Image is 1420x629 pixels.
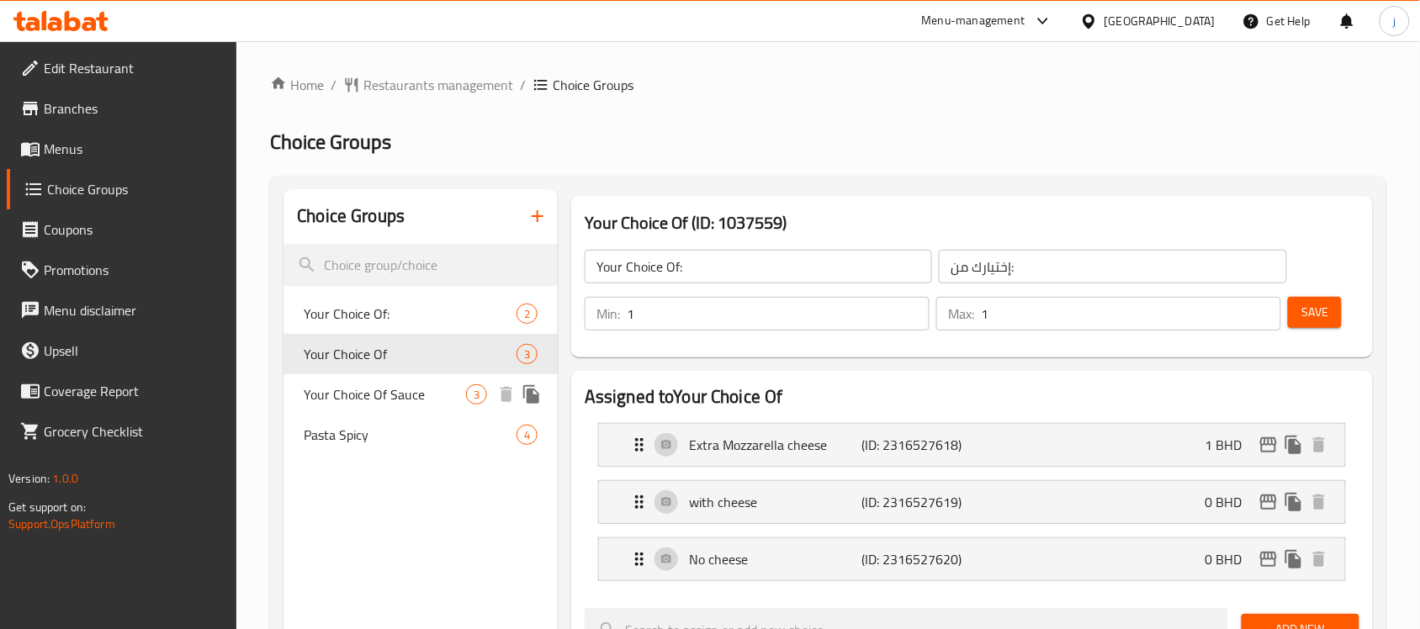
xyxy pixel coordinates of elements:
[599,538,1345,580] div: Expand
[1306,547,1332,572] button: delete
[948,304,974,324] p: Max:
[270,123,391,161] span: Choice Groups
[1256,489,1281,515] button: edit
[689,492,861,512] p: with cheese
[283,244,558,287] input: search
[585,473,1359,531] li: Expand
[517,427,537,443] span: 4
[7,169,237,209] a: Choice Groups
[1256,547,1281,572] button: edit
[1205,549,1256,569] p: 0 BHD
[7,88,237,129] a: Branches
[1105,12,1216,30] div: [GEOGRAPHIC_DATA]
[689,549,861,569] p: No cheese
[1281,432,1306,457] button: duplicate
[44,341,224,361] span: Upsell
[44,260,224,280] span: Promotions
[7,250,237,290] a: Promotions
[44,139,224,159] span: Menus
[585,209,1359,236] h3: Your Choice Of (ID: 1037559)
[304,304,517,324] span: Your Choice Of:
[517,306,537,322] span: 2
[519,382,544,407] button: duplicate
[8,496,86,518] span: Get support on:
[283,374,558,415] div: Your Choice Of Sauce3deleteduplicate
[1306,489,1332,515] button: delete
[1281,489,1306,515] button: duplicate
[304,425,517,445] span: Pasta Spicy
[7,209,237,250] a: Coupons
[44,381,224,401] span: Coverage Report
[517,346,537,362] span: 3
[7,48,237,88] a: Edit Restaurant
[861,435,977,455] p: (ID: 2316527618)
[7,411,237,452] a: Grocery Checklist
[304,384,466,404] span: Your Choice Of Sauce
[52,468,78,489] span: 1.0.0
[8,513,115,535] a: Support.OpsPlatform
[304,344,517,364] span: Your Choice Of
[283,415,558,455] div: Pasta Spicy4
[1205,492,1256,512] p: 0 BHD
[44,98,224,119] span: Branches
[1393,12,1396,30] span: j
[283,334,558,374] div: Your Choice Of3
[517,304,538,324] div: Choices
[1205,435,1256,455] p: 1 BHD
[1281,547,1306,572] button: duplicate
[596,304,620,324] p: Min:
[585,531,1359,588] li: Expand
[47,179,224,199] span: Choice Groups
[861,492,977,512] p: (ID: 2316527619)
[270,75,1386,95] nav: breadcrumb
[7,290,237,330] a: Menu disclaimer
[1288,297,1342,328] button: Save
[283,293,558,334] div: Your Choice Of:2
[553,75,633,95] span: Choice Groups
[1306,432,1332,457] button: delete
[7,371,237,411] a: Coverage Report
[7,330,237,371] a: Upsell
[1301,302,1328,323] span: Save
[44,300,224,320] span: Menu disclaimer
[44,219,224,240] span: Coupons
[331,75,336,95] li: /
[270,75,324,95] a: Home
[517,344,538,364] div: Choices
[494,382,519,407] button: delete
[922,11,1025,31] div: Menu-management
[44,58,224,78] span: Edit Restaurant
[467,387,486,403] span: 3
[517,425,538,445] div: Choices
[861,549,977,569] p: (ID: 2316527620)
[585,416,1359,473] li: Expand
[599,424,1345,466] div: Expand
[466,384,487,404] div: Choices
[363,75,513,95] span: Restaurants management
[44,421,224,441] span: Grocery Checklist
[585,384,1359,410] h2: Assigned to Your Choice Of
[7,129,237,169] a: Menus
[599,481,1345,523] div: Expand
[1256,432,1281,457] button: edit
[297,203,405,229] h2: Choice Groups
[8,468,50,489] span: Version:
[343,75,513,95] a: Restaurants management
[689,435,861,455] p: Extra Mozzarella cheese
[520,75,526,95] li: /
